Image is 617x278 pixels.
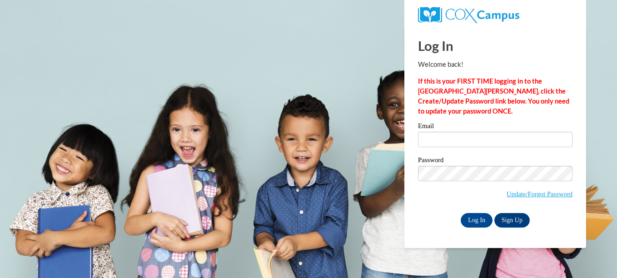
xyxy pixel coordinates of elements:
a: COX Campus [418,10,519,18]
a: Update/Forgot Password [507,190,572,198]
label: Email [418,123,572,132]
input: Log In [461,213,493,228]
a: Sign Up [494,213,530,228]
p: Welcome back! [418,60,572,69]
strong: If this is your FIRST TIME logging in to the [GEOGRAPHIC_DATA][PERSON_NAME], click the Create/Upd... [418,77,569,115]
label: Password [418,157,572,166]
h1: Log In [418,36,572,55]
img: COX Campus [418,7,519,23]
